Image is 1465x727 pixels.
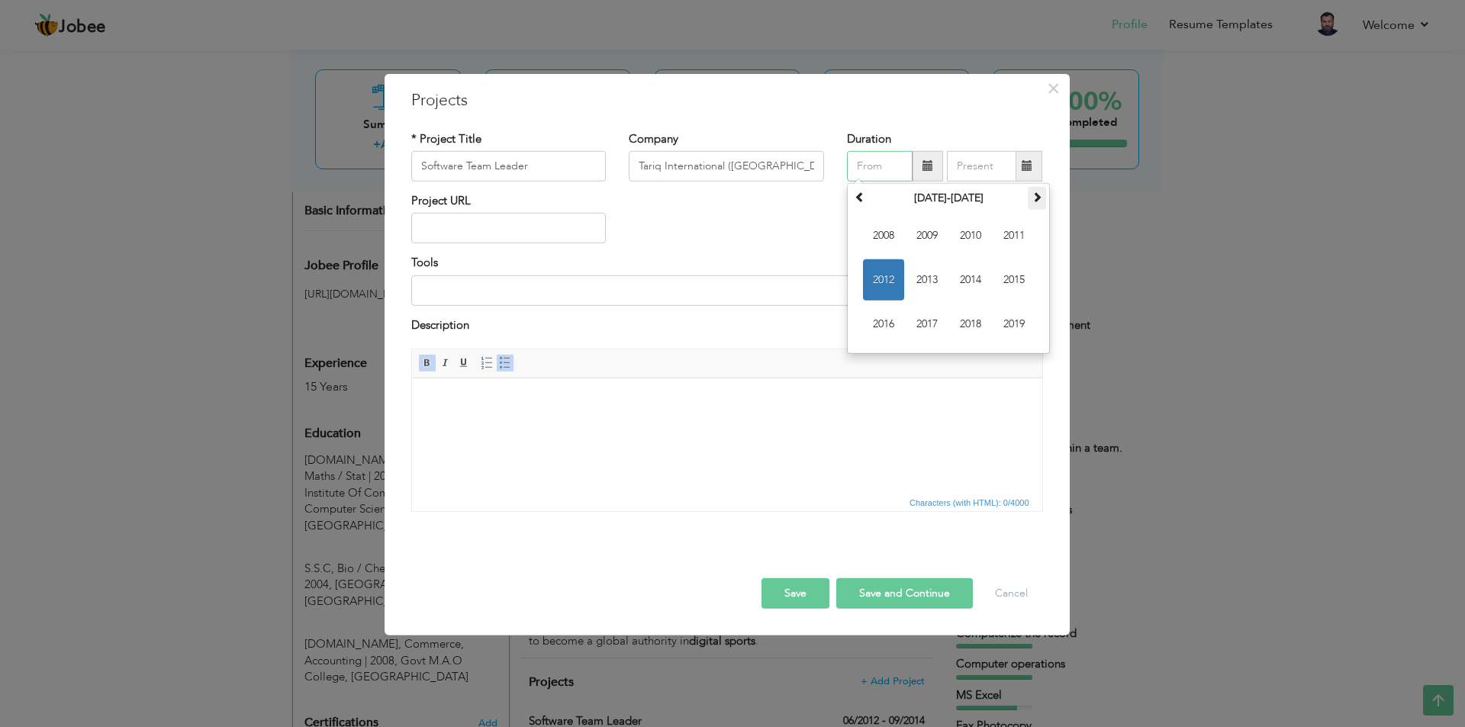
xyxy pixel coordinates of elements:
label: Project URL [411,193,471,209]
button: Close [1042,76,1066,100]
a: Italic [437,355,454,372]
span: 2011 [993,215,1035,256]
button: Save [761,578,829,609]
span: 2012 [863,259,904,301]
label: * Project Title [411,130,481,146]
button: Save and Continue [836,578,973,609]
div: Statistics [906,496,1034,510]
span: 2019 [993,304,1035,345]
span: 2010 [950,215,991,256]
button: Cancel [980,578,1043,609]
span: 2014 [950,259,991,301]
label: Tools [411,255,438,271]
span: Characters (with HTML): 0/4000 [906,496,1032,510]
a: Insert/Remove Numbered List [478,355,495,372]
input: From [847,151,913,182]
span: Next Decade [1032,191,1042,202]
label: Description [411,317,469,333]
span: 2016 [863,304,904,345]
span: 2009 [906,215,948,256]
span: 2018 [950,304,991,345]
span: 2015 [993,259,1035,301]
input: Present [947,151,1016,182]
span: × [1047,74,1060,101]
h3: Projects [411,88,1043,111]
span: 2013 [906,259,948,301]
span: 2008 [863,215,904,256]
span: Previous Decade [855,191,865,202]
a: Underline [456,355,472,372]
th: Select Decade [869,187,1028,210]
label: Company [629,130,678,146]
label: Duration [847,130,891,146]
a: Insert/Remove Bulleted List [497,355,514,372]
a: Bold [419,355,436,372]
span: 2017 [906,304,948,345]
iframe: Rich Text Editor, projectEditor [412,378,1042,493]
